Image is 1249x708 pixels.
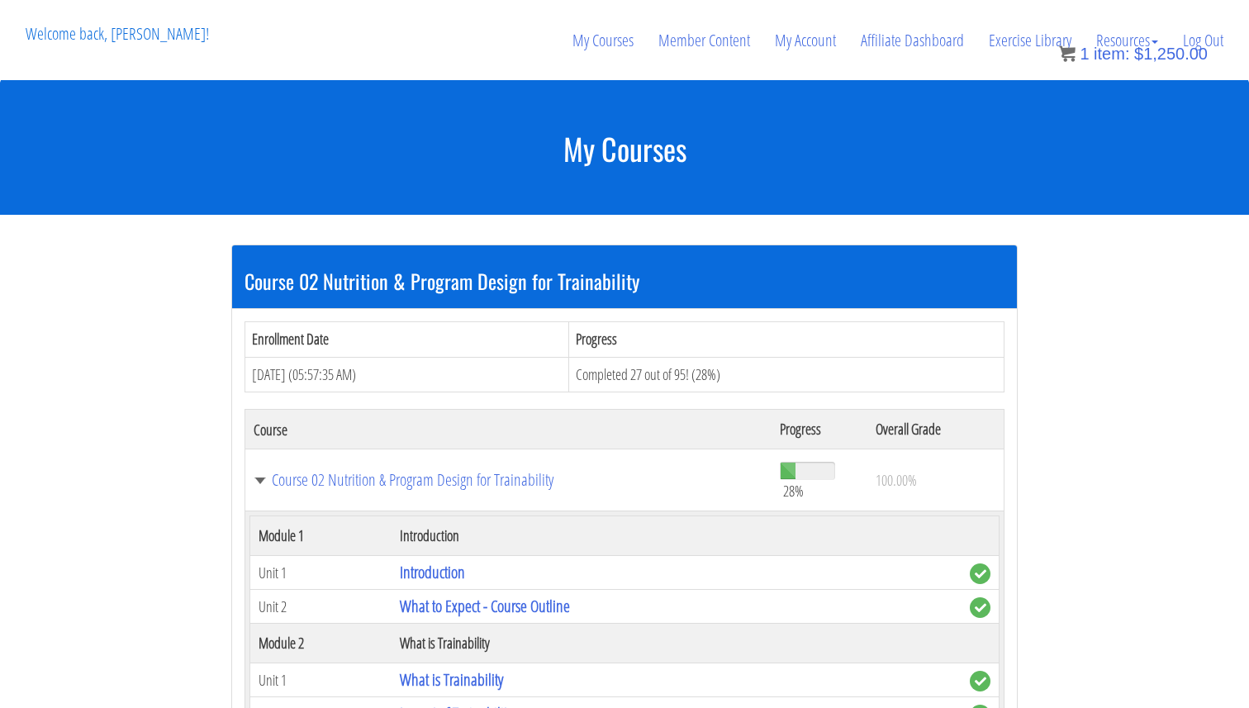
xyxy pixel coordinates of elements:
bdi: 1,250.00 [1134,45,1208,63]
th: What is Trainability [392,624,962,663]
a: Introduction [400,561,465,583]
td: 100.00% [867,449,1004,511]
td: Completed 27 out of 95! (28%) [569,357,1004,392]
a: 1 item: $1,250.00 [1059,45,1208,63]
span: complete [970,563,990,584]
span: complete [970,671,990,691]
th: Module 2 [250,624,392,663]
a: Member Content [646,1,762,80]
span: complete [970,597,990,618]
td: Unit 2 [250,590,392,624]
a: Course 02 Nutrition & Program Design for Trainability [254,472,763,488]
th: Progress [569,321,1004,357]
th: Progress [772,410,867,449]
th: Module 1 [250,516,392,556]
span: $ [1134,45,1143,63]
th: Enrollment Date [245,321,569,357]
td: [DATE] (05:57:35 AM) [245,357,569,392]
p: Welcome back, [PERSON_NAME]! [13,1,221,67]
span: item: [1094,45,1129,63]
th: Course [245,410,772,449]
a: My Account [762,1,848,80]
img: icon11.png [1059,45,1076,62]
a: Log Out [1171,1,1236,80]
h3: Course 02 Nutrition & Program Design for Trainability [245,270,1004,292]
th: Overall Grade [867,410,1004,449]
a: Affiliate Dashboard [848,1,976,80]
th: Introduction [392,516,962,556]
a: What is Trainability [400,668,503,691]
a: What to Expect - Course Outline [400,595,570,617]
span: 28% [783,482,804,500]
td: Unit 1 [250,556,392,590]
span: 1 [1080,45,1089,63]
a: Resources [1084,1,1171,80]
a: My Courses [560,1,646,80]
a: Exercise Library [976,1,1084,80]
td: Unit 1 [250,663,392,697]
